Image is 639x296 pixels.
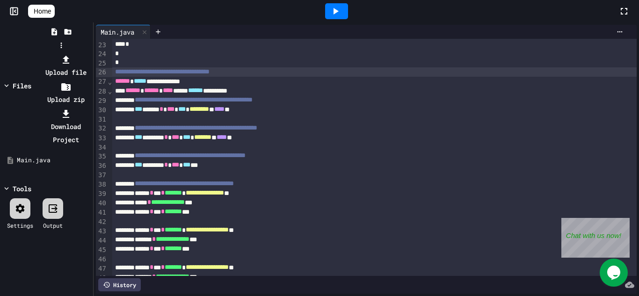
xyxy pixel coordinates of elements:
div: 40 [96,199,108,208]
div: Main.java [96,25,151,39]
div: 26 [96,68,108,77]
div: 31 [96,115,108,124]
div: 23 [96,41,108,50]
div: 41 [96,208,108,217]
div: History [98,278,141,291]
div: 29 [96,96,108,106]
div: 45 [96,245,108,255]
div: 27 [96,77,108,87]
div: 35 [96,152,108,161]
div: 25 [96,59,108,68]
div: Output [43,221,63,230]
a: Home [28,5,55,18]
span: Fold line [108,87,112,95]
div: 39 [96,189,108,199]
span: Fold line [108,78,112,86]
div: 37 [96,171,108,180]
div: 42 [96,217,108,227]
iframe: chat widget [600,259,630,287]
div: 24 [96,50,108,59]
div: Settings [7,221,33,230]
div: 46 [96,255,108,264]
div: 34 [96,143,108,152]
div: 33 [96,134,108,143]
div: 32 [96,124,108,133]
iframe: chat widget [561,218,630,258]
div: 30 [96,106,108,115]
div: 43 [96,227,108,236]
div: 44 [96,236,108,245]
div: Main.java [17,156,90,165]
div: 36 [96,161,108,171]
div: Tools [13,184,31,194]
div: 48 [96,274,108,283]
li: Upload file [41,53,91,79]
li: Download Project [41,107,91,146]
div: 47 [96,264,108,274]
div: Main.java [96,27,139,37]
div: 28 [96,87,108,96]
div: Files [13,81,31,91]
div: 38 [96,180,108,189]
span: Home [34,7,51,16]
li: Upload zip [41,80,91,106]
